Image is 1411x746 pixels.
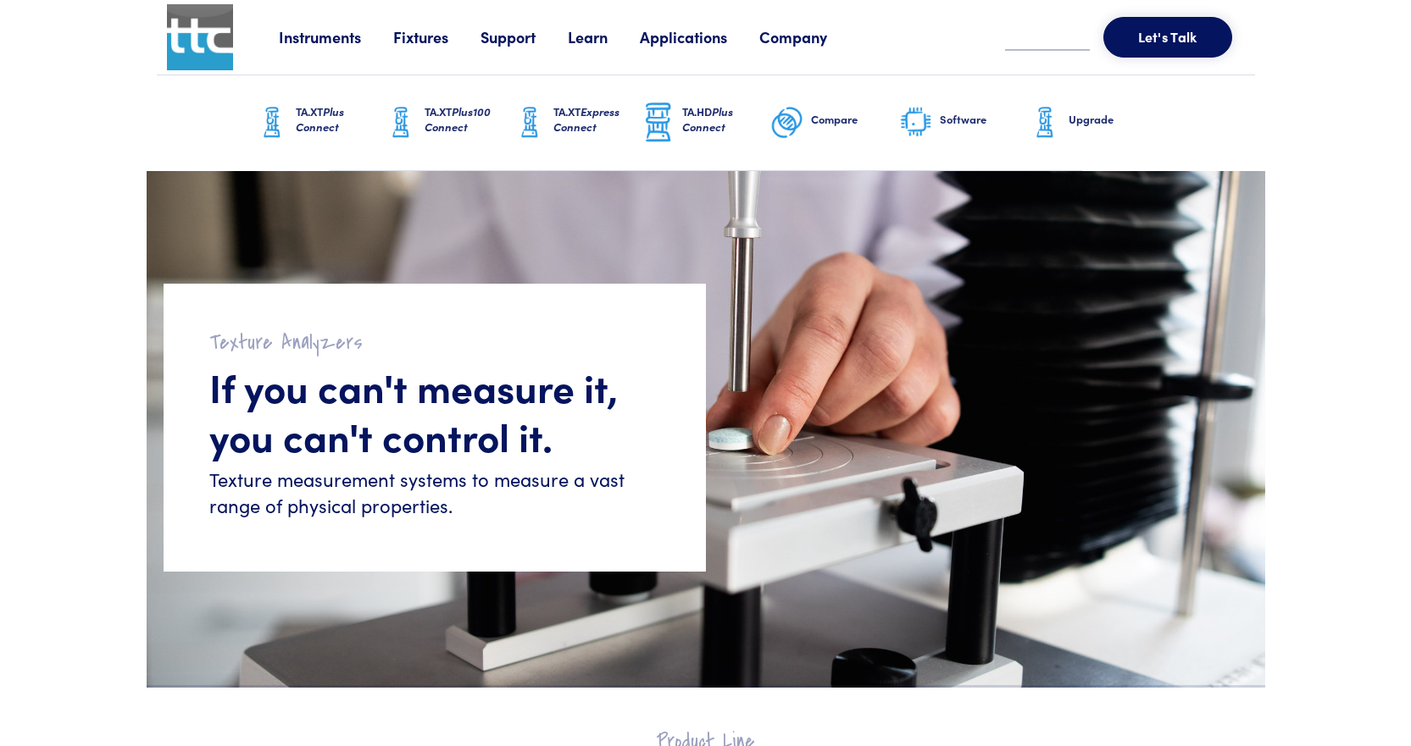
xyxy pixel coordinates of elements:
[425,104,513,135] h6: TA.XT
[384,102,418,144] img: ta-xt-graphic.png
[481,26,568,47] a: Support
[553,104,642,135] h6: TA.XT
[770,75,899,170] a: Compare
[642,101,675,145] img: ta-hd-graphic.png
[640,26,759,47] a: Applications
[279,26,393,47] a: Instruments
[811,112,899,127] h6: Compare
[770,102,804,144] img: compare-graphic.png
[255,102,289,144] img: ta-xt-graphic.png
[393,26,481,47] a: Fixtures
[296,103,344,135] span: Plus Connect
[384,75,513,170] a: TA.XTPlus100 Connect
[209,467,660,519] h6: Texture measurement systems to measure a vast range of physical properties.
[899,75,1028,170] a: Software
[682,104,770,135] h6: TA.HD
[568,26,640,47] a: Learn
[425,103,491,135] span: Plus100 Connect
[1103,17,1232,58] button: Let's Talk
[642,75,770,170] a: TA.HDPlus Connect
[167,4,233,70] img: ttc_logo_1x1_v1.0.png
[899,105,933,141] img: software-graphic.png
[513,102,547,144] img: ta-xt-graphic.png
[1069,112,1157,127] h6: Upgrade
[513,75,642,170] a: TA.XTExpress Connect
[759,26,859,47] a: Company
[553,103,619,135] span: Express Connect
[209,329,660,356] h2: Texture Analyzers
[209,362,660,460] h1: If you can't measure it, you can't control it.
[1028,102,1062,144] img: ta-xt-graphic.png
[296,104,384,135] h6: TA.XT
[682,103,733,135] span: Plus Connect
[940,112,1028,127] h6: Software
[1028,75,1157,170] a: Upgrade
[255,75,384,170] a: TA.XTPlus Connect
